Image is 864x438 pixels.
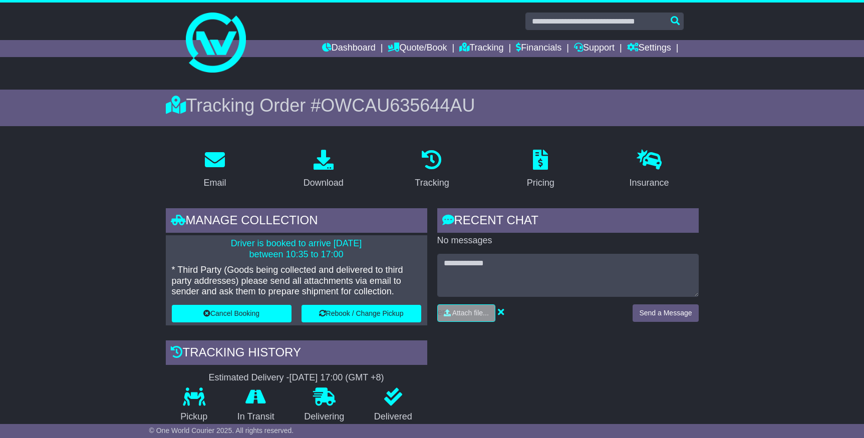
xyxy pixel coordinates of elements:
[322,40,376,57] a: Dashboard
[321,95,475,116] span: OWCAU635644AU
[304,176,344,190] div: Download
[197,146,232,193] a: Email
[166,340,427,367] div: Tracking history
[574,40,615,57] a: Support
[172,305,292,322] button: Cancel Booking
[630,176,669,190] div: Insurance
[302,305,421,322] button: Rebook / Change Pickup
[290,372,384,383] div: [DATE] 17:00 (GMT +8)
[166,372,427,383] div: Estimated Delivery -
[166,411,223,422] p: Pickup
[627,40,671,57] a: Settings
[516,40,561,57] a: Financials
[415,176,449,190] div: Tracking
[290,411,360,422] p: Delivering
[359,411,427,422] p: Delivered
[408,146,455,193] a: Tracking
[172,238,421,260] p: Driver is booked to arrive [DATE] between 10:35 to 17:00
[437,208,699,235] div: RECENT CHAT
[459,40,503,57] a: Tracking
[166,95,699,116] div: Tracking Order #
[520,146,561,193] a: Pricing
[203,176,226,190] div: Email
[633,304,698,322] button: Send a Message
[388,40,447,57] a: Quote/Book
[527,176,554,190] div: Pricing
[297,146,350,193] a: Download
[149,426,294,434] span: © One World Courier 2025. All rights reserved.
[166,208,427,235] div: Manage collection
[172,265,421,297] p: * Third Party (Goods being collected and delivered to third party addresses) please send all atta...
[437,235,699,246] p: No messages
[222,411,290,422] p: In Transit
[623,146,676,193] a: Insurance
